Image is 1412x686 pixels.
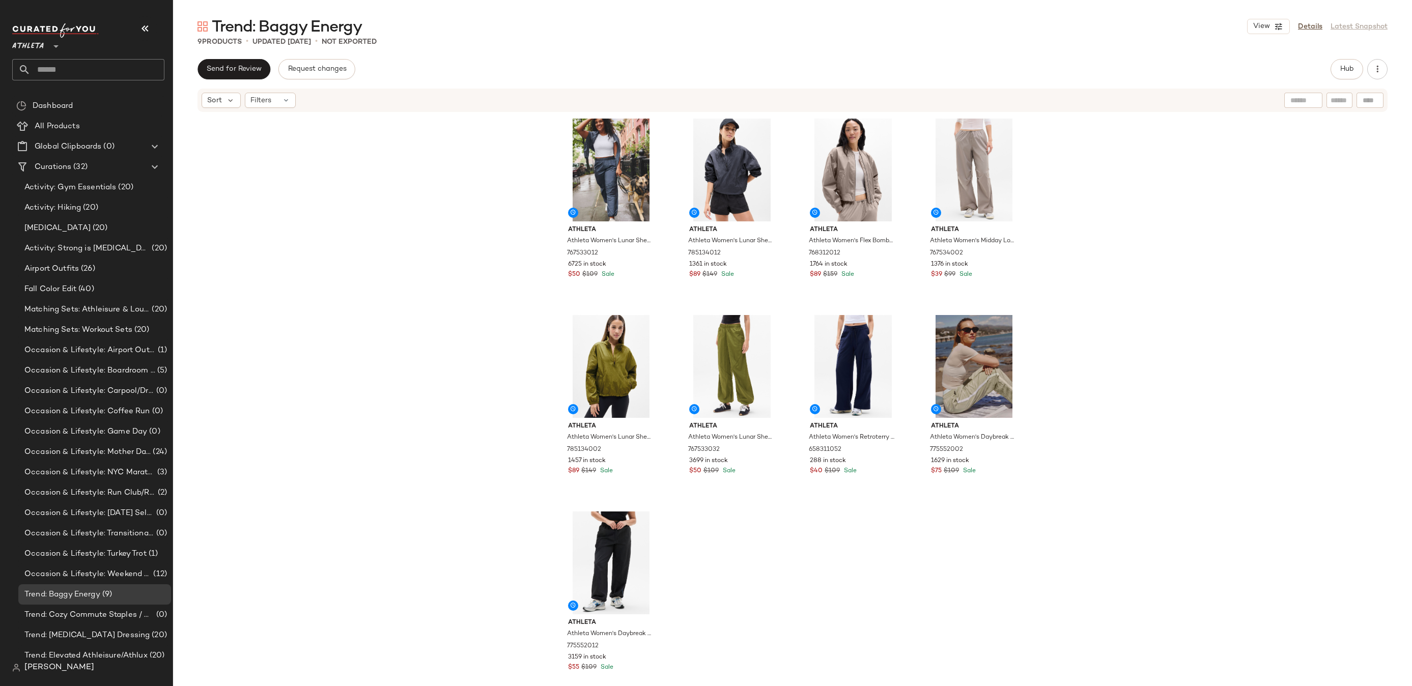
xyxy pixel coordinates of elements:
[567,630,653,639] span: Athleta Women's Daybreak Mid Rise Parachute Jogger Black/Navy Size XL
[702,270,717,279] span: $149
[1340,65,1354,73] span: Hub
[809,433,895,442] span: Athleta Women's Retroterry High Rise Wide Leg Cargo Pant Navy Size L
[599,664,613,671] span: Sale
[156,345,167,356] span: (1)
[810,270,821,279] span: $89
[24,630,150,641] span: Trend: [MEDICAL_DATA] Dressing
[116,182,133,193] span: (20)
[147,426,160,438] span: (0)
[197,21,208,32] img: svg%3e
[24,385,154,397] span: Occasion & Lifestyle: Carpool/Drop Off Looks/Mom Moves
[24,589,100,601] span: Trend: Baggy Energy
[1331,59,1363,79] button: Hub
[1253,22,1270,31] span: View
[810,260,848,269] span: 1764 in stock
[24,467,155,478] span: Occasion & Lifestyle: NYC Marathon
[809,237,895,246] span: Athleta Women's Flex Bomber Mortar Mushroom Size XXS
[197,38,202,46] span: 9
[721,468,736,474] span: Sale
[252,37,311,47] p: updated [DATE]
[12,664,20,672] img: svg%3e
[567,237,653,246] span: Athleta Women's Lunar Sheen Utility Mid Rise Pant Dark Rinse Size XS
[719,271,734,278] span: Sale
[24,548,147,560] span: Occasion & Lifestyle: Turkey Trot
[24,283,76,295] span: Fall Color Edit
[81,202,98,214] span: (20)
[681,119,783,221] img: cn59990029.jpg
[568,456,606,466] span: 1457 in stock
[154,507,167,519] span: (0)
[810,225,896,235] span: Athleta
[931,260,968,269] span: 1376 in stock
[810,422,896,431] span: Athleta
[568,260,606,269] span: 6725 in stock
[689,422,775,431] span: Athleta
[839,271,854,278] span: Sale
[810,467,823,476] span: $40
[150,304,167,316] span: (20)
[132,324,150,336] span: (20)
[930,249,963,258] span: 767534002
[931,225,1017,235] span: Athleta
[809,445,841,454] span: 658311052
[24,222,91,234] span: [MEDICAL_DATA]
[823,270,837,279] span: $159
[560,119,662,221] img: cn59994965.jpg
[802,119,904,221] img: cn59832859.jpg
[24,568,151,580] span: Occasion & Lifestyle: Weekend Wellness Getaway
[197,59,270,79] button: Send for Review
[150,243,167,254] span: (20)
[24,182,116,193] span: Activity: Gym Essentials
[24,263,79,275] span: Airport Outfits
[688,249,721,258] span: 785134012
[154,528,167,539] span: (0)
[568,618,654,627] span: Athleta
[12,35,44,53] span: Athleta
[101,141,114,153] span: (0)
[71,161,88,173] span: (32)
[154,385,167,397] span: (0)
[24,243,150,254] span: Activity: Strong is [MEDICAL_DATA]
[24,528,154,539] span: Occasion & Lifestyle: Transitional Styles
[246,36,248,48] span: •
[568,663,579,672] span: $55
[24,304,150,316] span: Matching Sets: Athleisure & Lounge Sets
[600,271,614,278] span: Sale
[91,222,108,234] span: (20)
[568,653,606,662] span: 3159 in stock
[33,100,73,112] span: Dashboard
[567,445,601,454] span: 785134002
[250,95,271,106] span: Filters
[957,271,972,278] span: Sale
[598,468,613,474] span: Sale
[322,37,377,47] p: Not Exported
[842,468,857,474] span: Sale
[315,36,318,48] span: •
[961,468,976,474] span: Sale
[24,507,154,519] span: Occasion & Lifestyle: [DATE] Self Care/Lounge
[930,433,1016,442] span: Athleta Women's Daybreak Mid Rise Parachute Jogger Ecru/Bright White Size XXS
[206,65,262,73] span: Send for Review
[147,548,158,560] span: (1)
[79,263,95,275] span: (26)
[923,315,1025,418] img: cn59990400.jpg
[567,642,599,651] span: 775552012
[155,365,167,377] span: (5)
[35,161,71,173] span: Curations
[581,663,597,672] span: $109
[35,141,101,153] span: Global Clipboards
[287,65,346,73] span: Request changes
[581,467,596,476] span: $149
[689,270,700,279] span: $89
[197,37,242,47] div: Products
[150,630,167,641] span: (20)
[151,568,167,580] span: (12)
[16,101,26,111] img: svg%3e
[944,270,955,279] span: $99
[930,237,1016,246] span: Athleta Women's Midday Low Rise Poplin Pant Mortar Mushroom Size L
[278,59,355,79] button: Request changes
[689,456,728,466] span: 3699 in stock
[923,119,1025,221] img: cn59833313.jpg
[560,511,662,614] img: cn58449277.jpg
[681,315,783,418] img: cn59712046.jpg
